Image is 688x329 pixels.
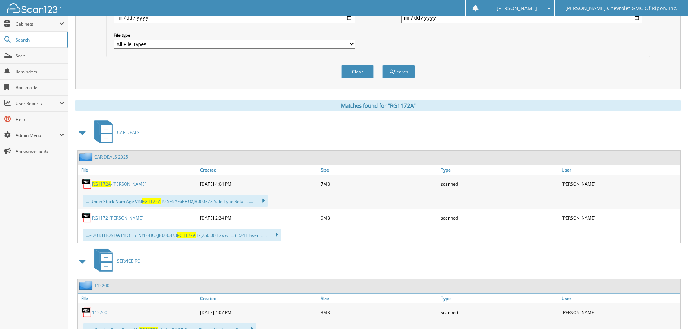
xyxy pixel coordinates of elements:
input: start [114,12,355,23]
span: Announcements [16,148,64,154]
a: RG1172-[PERSON_NAME] [92,215,143,221]
a: Type [439,294,560,303]
input: end [401,12,642,23]
span: Search [16,37,63,43]
div: Matches found for "RG1172A" [75,100,681,111]
span: Reminders [16,69,64,75]
a: Type [439,165,560,175]
div: ... Union Stock Num Age VIN 19 5FNYF6EHOXJB000373 Sale Type Retail ...... [83,195,268,207]
div: [PERSON_NAME] [560,177,680,191]
span: [PERSON_NAME] [497,6,537,10]
img: PDF.png [81,307,92,318]
span: RG1172A [177,232,196,238]
a: File [78,294,198,303]
span: Scan [16,53,64,59]
div: 3MB [319,305,440,320]
a: Created [198,165,319,175]
span: Help [16,116,64,122]
span: SERVICE RO [117,258,140,264]
button: Clear [341,65,374,78]
img: folder2.png [79,152,94,161]
div: [DATE] 4:07 PM [198,305,319,320]
span: RG1172A [142,198,161,204]
img: scan123-logo-white.svg [7,3,61,13]
a: 112200 [94,282,109,289]
div: scanned [439,211,560,225]
div: ...e 2018 HONDA PILOT SFNYF6HOXJB000373 12,250.00 Tax wi ... ) R241 Invento... [83,229,281,241]
a: User [560,294,680,303]
a: 112200 [92,309,107,316]
iframe: Chat Widget [652,294,688,329]
div: 9MB [319,211,440,225]
a: Size [319,294,440,303]
button: Search [382,65,415,78]
div: [DATE] 2:34 PM [198,211,319,225]
span: Bookmarks [16,85,64,91]
label: File type [114,32,355,38]
a: RG1172A-[PERSON_NAME] [92,181,146,187]
span: User Reports [16,100,59,107]
img: folder2.png [79,281,94,290]
a: User [560,165,680,175]
a: SERVICE RO [90,247,140,275]
a: File [78,165,198,175]
img: PDF.png [81,178,92,189]
span: Cabinets [16,21,59,27]
div: scanned [439,305,560,320]
a: Size [319,165,440,175]
div: [PERSON_NAME] [560,305,680,320]
div: 7MB [319,177,440,191]
a: Created [198,294,319,303]
span: CAR DEALS [117,129,140,135]
a: CAR DEALS [90,118,140,147]
div: [PERSON_NAME] [560,211,680,225]
a: CAR DEALS 2025 [94,154,128,160]
img: PDF.png [81,212,92,223]
div: scanned [439,177,560,191]
span: Admin Menu [16,132,59,138]
span: [PERSON_NAME] Chevrolet GMC Of Ripon, Inc. [565,6,678,10]
span: RG1172A [92,181,111,187]
div: [DATE] 4:04 PM [198,177,319,191]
